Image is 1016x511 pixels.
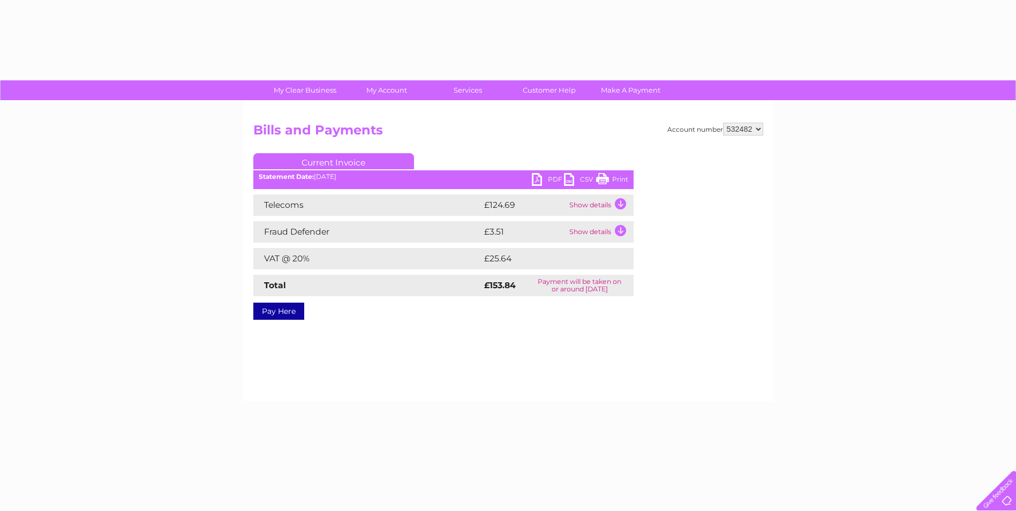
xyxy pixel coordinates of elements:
a: Current Invoice [253,153,414,169]
a: Services [424,80,512,100]
td: Telecoms [253,194,481,216]
strong: £153.84 [484,280,516,290]
td: £25.64 [481,248,612,269]
td: £124.69 [481,194,567,216]
a: Make A Payment [586,80,675,100]
a: My Clear Business [261,80,349,100]
a: PDF [532,173,564,189]
div: [DATE] [253,173,634,181]
td: VAT @ 20% [253,248,481,269]
b: Statement Date: [259,172,314,181]
a: My Account [342,80,431,100]
a: Customer Help [505,80,593,100]
td: Show details [567,194,634,216]
div: Account number [667,123,763,136]
td: £3.51 [481,221,567,243]
td: Show details [567,221,634,243]
td: Payment will be taken on or around [DATE] [526,275,634,296]
h2: Bills and Payments [253,123,763,143]
strong: Total [264,280,286,290]
a: Pay Here [253,303,304,320]
a: Print [596,173,628,189]
a: CSV [564,173,596,189]
td: Fraud Defender [253,221,481,243]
